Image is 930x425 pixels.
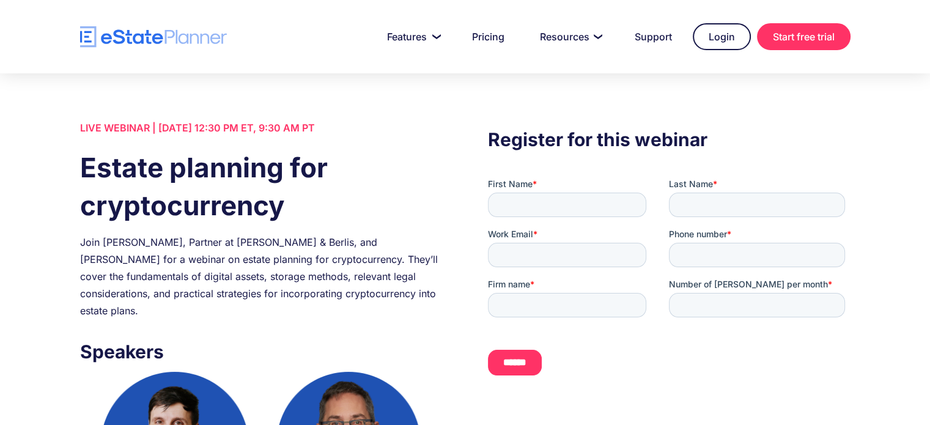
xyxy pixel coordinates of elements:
a: Pricing [457,24,519,49]
a: Login [693,23,751,50]
a: home [80,26,227,48]
div: LIVE WEBINAR | [DATE] 12:30 PM ET, 9:30 AM PT [80,119,442,136]
h1: Estate planning for cryptocurrency [80,149,442,224]
h3: Register for this webinar [488,125,850,153]
a: Resources [525,24,614,49]
div: Join [PERSON_NAME], Partner at [PERSON_NAME] & Berlis, and [PERSON_NAME] for a webinar on estate ... [80,234,442,319]
iframe: Form 0 [488,178,850,386]
a: Support [620,24,687,49]
a: Start free trial [757,23,851,50]
a: Features [372,24,451,49]
h3: Speakers [80,338,442,366]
